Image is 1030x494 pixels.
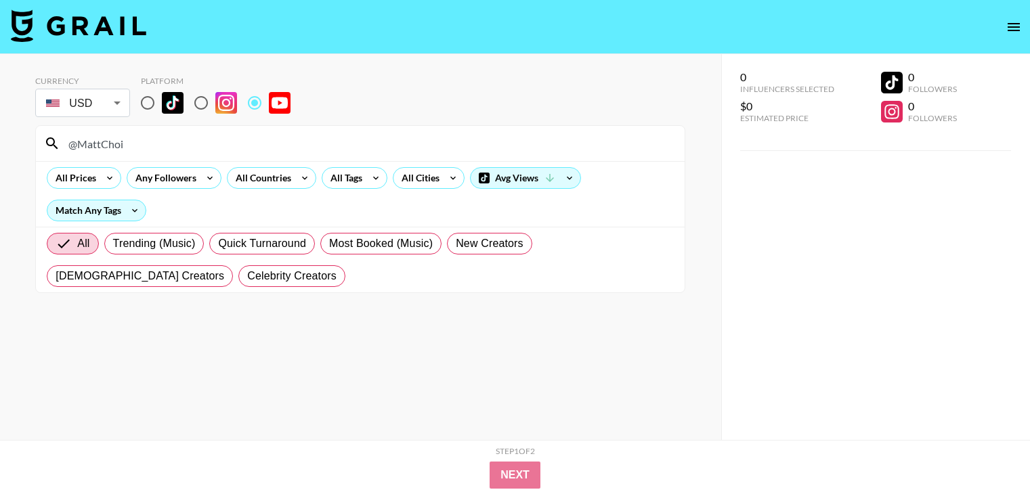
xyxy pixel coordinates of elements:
[740,84,834,94] div: Influencers Selected
[247,268,337,284] span: Celebrity Creators
[490,462,540,489] button: Next
[322,168,365,188] div: All Tags
[269,92,291,114] img: YouTube
[47,200,146,221] div: Match Any Tags
[393,168,442,188] div: All Cities
[1000,14,1027,41] button: open drawer
[471,168,580,188] div: Avg Views
[908,99,957,113] div: 0
[496,446,535,456] div: Step 1 of 2
[11,9,146,42] img: Grail Talent
[740,70,834,84] div: 0
[141,76,301,86] div: Platform
[456,235,523,252] span: New Creators
[47,168,99,188] div: All Prices
[215,92,237,114] img: Instagram
[908,70,957,84] div: 0
[35,76,130,86] div: Currency
[56,268,224,284] span: [DEMOGRAPHIC_DATA] Creators
[740,99,834,113] div: $0
[908,113,957,123] div: Followers
[162,92,184,114] img: TikTok
[77,235,89,252] span: All
[218,235,306,252] span: Quick Turnaround
[113,235,196,252] span: Trending (Music)
[962,426,1014,478] iframe: Drift Widget Chat Controller
[38,91,127,115] div: USD
[60,133,677,154] input: Search by User Name
[228,168,294,188] div: All Countries
[908,84,957,94] div: Followers
[740,113,834,123] div: Estimated Price
[127,168,199,188] div: Any Followers
[329,235,433,252] span: Most Booked (Music)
